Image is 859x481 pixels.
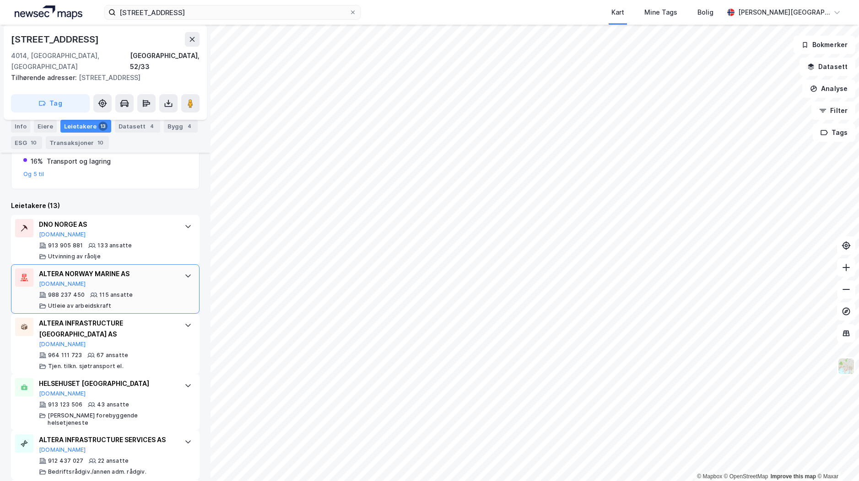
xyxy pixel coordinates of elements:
div: 4014, [GEOGRAPHIC_DATA], [GEOGRAPHIC_DATA] [11,50,130,72]
div: Bygg [164,120,198,133]
div: 67 ansatte [97,352,128,359]
div: Info [11,120,30,133]
button: Filter [811,102,855,120]
span: Tilhørende adresser: [11,74,79,81]
div: ALTERA INFRASTRUCTURE [GEOGRAPHIC_DATA] AS [39,318,175,340]
div: 913 123 506 [48,401,82,408]
button: Datasett [800,58,855,76]
div: ESG [11,136,42,149]
div: 22 ansatte [98,457,129,465]
button: Tag [11,94,90,112]
div: Mine Tags [644,7,677,18]
div: [PERSON_NAME] forebyggende helsetjeneste [48,412,175,427]
div: 964 111 723 [48,352,82,359]
a: Mapbox [697,473,722,480]
div: 913 905 881 [48,242,83,249]
img: logo.a4113a55bc3d86da70a041830d287a7e.svg [15,5,82,19]
div: [GEOGRAPHIC_DATA], 52/33 [130,50,200,72]
div: 4 [147,122,157,131]
div: 133 ansatte [97,242,132,249]
div: ALTERA NORWAY MARINE AS [39,268,175,279]
button: [DOMAIN_NAME] [39,231,86,238]
div: Leietakere [60,120,111,133]
div: Bolig [697,7,713,18]
div: 43 ansatte [97,401,129,408]
button: Analyse [802,80,855,98]
div: ALTERA INFRASTRUCTURE SERVICES AS [39,434,175,445]
div: 16% [31,156,43,167]
div: [PERSON_NAME][GEOGRAPHIC_DATA] [738,7,830,18]
div: Eiere [34,120,57,133]
div: Utvinning av råolje [48,253,101,260]
button: Bokmerker [794,36,855,54]
div: HELSEHUSET [GEOGRAPHIC_DATA] [39,378,175,389]
button: Tags [813,123,855,142]
button: [DOMAIN_NAME] [39,390,86,397]
div: 4 [185,122,194,131]
div: [STREET_ADDRESS] [11,32,101,47]
a: Improve this map [771,473,816,480]
div: DNO NORGE AS [39,219,175,230]
div: Tjen. tilkn. sjøtransport el. [48,363,124,370]
div: Transport og lagring [47,156,111,167]
div: Leietakere (13) [11,200,200,211]
div: Utleie av arbeidskraft [48,302,111,310]
div: Kontrollprogram for chat [813,437,859,481]
button: [DOMAIN_NAME] [39,341,86,348]
div: 115 ansatte [99,291,133,299]
div: Bedriftsrådgiv./annen adm. rådgiv. [48,468,146,476]
iframe: Chat Widget [813,437,859,481]
button: Og 5 til [23,171,44,178]
div: Datasett [115,120,160,133]
div: Transaksjoner [46,136,109,149]
div: [STREET_ADDRESS] [11,72,192,83]
div: 10 [96,138,105,147]
a: OpenStreetMap [724,473,768,480]
button: [DOMAIN_NAME] [39,280,86,288]
div: 912 437 027 [48,457,83,465]
button: [DOMAIN_NAME] [39,446,86,454]
div: 10 [29,138,38,147]
div: 988 237 450 [48,291,85,299]
div: Kart [611,7,624,18]
img: Z [837,358,855,375]
input: Søk på adresse, matrikkel, gårdeiere, leietakere eller personer [116,5,349,19]
div: 13 [98,122,108,131]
